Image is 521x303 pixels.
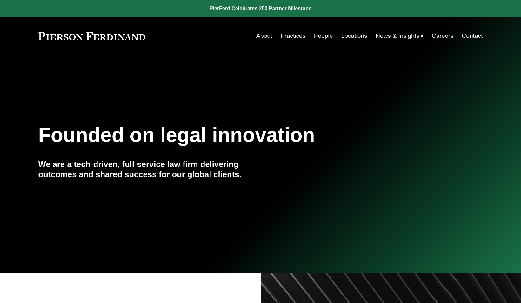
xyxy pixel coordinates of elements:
h4: We are a tech-driven, full-service law firm delivering outcomes and shared success for our global... [38,159,261,180]
a: People [314,30,333,42]
a: Contact [462,30,483,42]
a: About [256,30,272,42]
h1: Founded on legal innovation [38,124,409,147]
a: folder dropdown [376,30,424,42]
span: News & Insights [376,30,419,42]
a: Careers [432,30,453,42]
a: Practices [280,30,305,42]
a: Locations [341,30,367,42]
